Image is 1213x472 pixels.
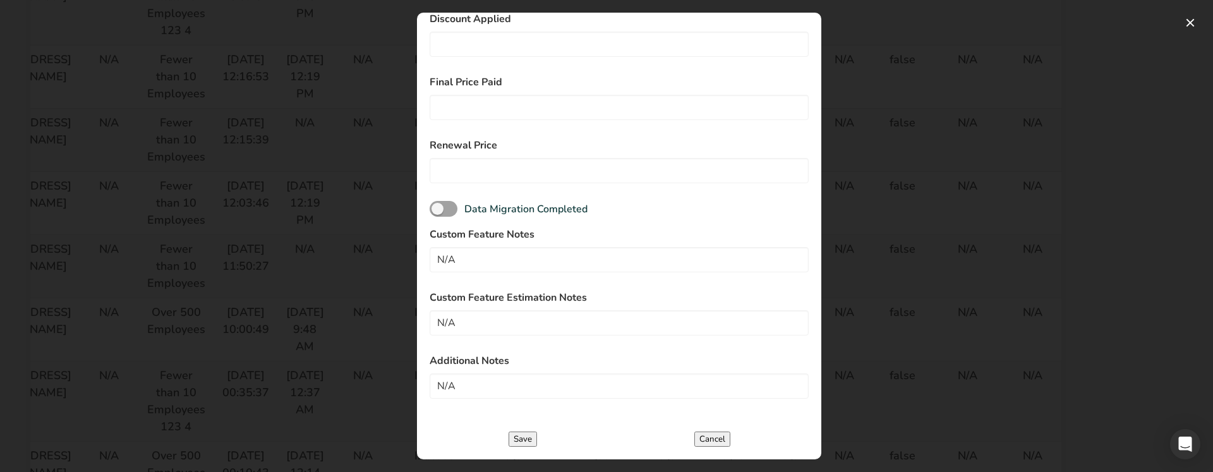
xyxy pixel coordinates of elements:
[430,290,809,305] label: Custom Feature Estimation Notes
[464,202,588,216] span: Data Migration Completed
[694,432,730,447] button: Cancel
[430,138,809,153] label: Renewal Price
[430,353,809,368] label: Additional Notes
[430,227,809,242] label: Custom Feature Notes
[430,75,809,90] label: Final Price Paid
[1170,429,1200,459] div: Open Intercom Messenger
[430,11,809,27] label: Discount Applied
[509,432,537,447] button: Save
